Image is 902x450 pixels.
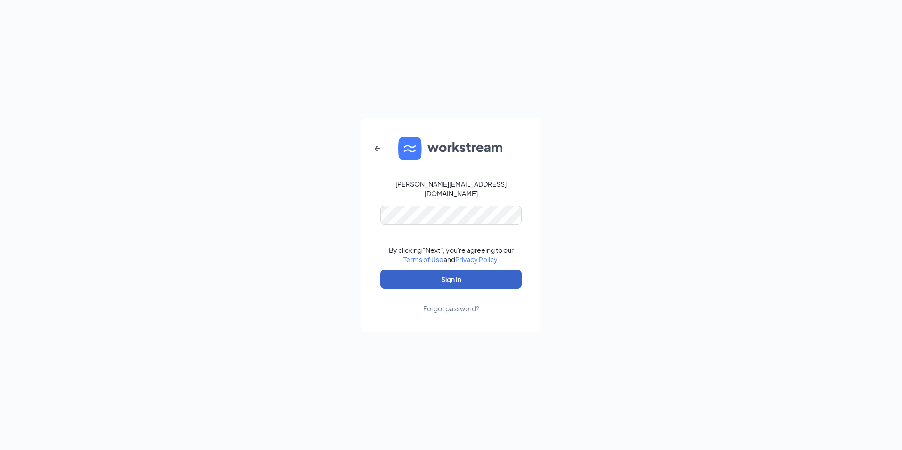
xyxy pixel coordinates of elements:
[403,255,443,264] a: Terms of Use
[423,304,479,313] div: Forgot password?
[380,270,522,289] button: Sign In
[380,179,522,198] div: [PERSON_NAME][EMAIL_ADDRESS][DOMAIN_NAME]
[455,255,497,264] a: Privacy Policy
[372,143,383,154] svg: ArrowLeftNew
[423,289,479,313] a: Forgot password?
[389,245,514,264] div: By clicking "Next", you're agreeing to our and .
[366,137,389,160] button: ArrowLeftNew
[398,137,504,160] img: WS logo and Workstream text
